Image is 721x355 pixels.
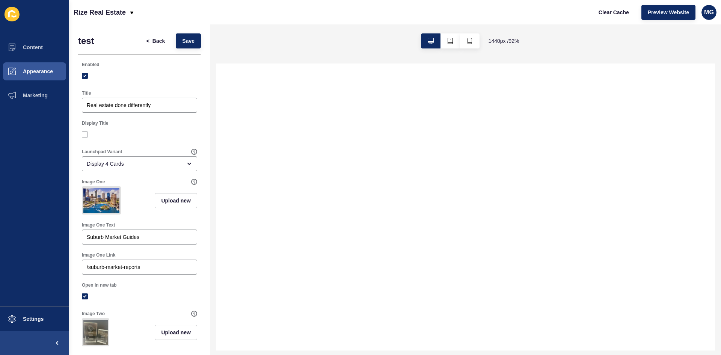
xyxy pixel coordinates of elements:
[161,329,191,336] span: Upload new
[704,9,714,16] span: MG
[82,149,122,155] label: Launchpad Variant
[161,197,191,204] span: Upload new
[182,37,195,45] span: Save
[592,5,635,20] button: Clear Cache
[82,90,91,96] label: Title
[82,311,105,317] label: Image Two
[599,9,629,16] span: Clear Cache
[82,62,100,68] label: Enabled
[82,252,115,258] label: Image One Link
[82,282,117,288] label: Open in new tab
[83,188,119,213] img: f58f7f14718f96a48e753a8a5b25a2b9.jpg
[176,33,201,48] button: Save
[146,37,149,45] span: <
[82,156,197,171] div: open menu
[82,222,115,228] label: Image One Text
[155,193,197,208] button: Upload new
[78,36,94,46] h1: test
[140,33,172,48] button: <Back
[152,37,165,45] span: Back
[82,179,105,185] label: Image One
[489,37,519,45] span: 1440 px / 92 %
[648,9,689,16] span: Preview Website
[83,320,108,345] img: 155667a353d2a0275cb6a9061100bdc0.jpg
[82,120,108,126] label: Display Title
[641,5,695,20] button: Preview Website
[155,325,197,340] button: Upload new
[74,3,126,22] p: Rize Real Estate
